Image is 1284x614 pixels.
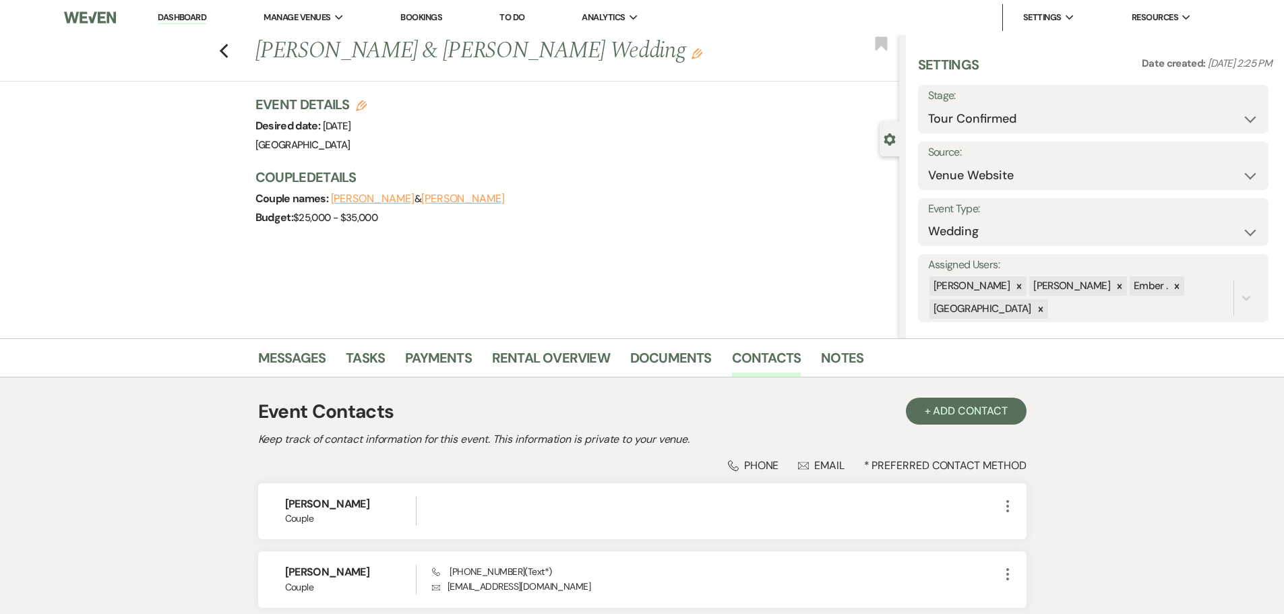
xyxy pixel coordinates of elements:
[1130,276,1170,296] div: Ember .
[499,11,524,23] a: To Do
[64,3,115,32] img: Weven Logo
[331,193,415,204] button: [PERSON_NAME]
[432,565,551,578] span: [PHONE_NUMBER] (Text*)
[630,347,712,377] a: Documents
[255,168,886,187] h3: Couple Details
[692,47,702,59] button: Edit
[432,579,999,594] p: [EMAIL_ADDRESS][DOMAIN_NAME]
[400,11,442,23] a: Bookings
[255,191,331,206] span: Couple names:
[255,35,765,67] h1: [PERSON_NAME] & [PERSON_NAME] Wedding
[928,86,1258,106] label: Stage:
[258,458,1027,472] div: * Preferred Contact Method
[285,497,417,512] h6: [PERSON_NAME]
[158,11,206,24] a: Dashboard
[929,276,1012,296] div: [PERSON_NAME]
[1132,11,1178,24] span: Resources
[285,565,417,580] h6: [PERSON_NAME]
[928,199,1258,219] label: Event Type:
[582,11,625,24] span: Analytics
[255,210,294,224] span: Budget:
[728,458,779,472] div: Phone
[884,132,896,145] button: Close lead details
[255,138,350,152] span: [GEOGRAPHIC_DATA]
[421,193,505,204] button: [PERSON_NAME]
[255,119,323,133] span: Desired date:
[929,299,1033,319] div: [GEOGRAPHIC_DATA]
[918,55,979,85] h3: Settings
[1208,57,1272,70] span: [DATE] 2:25 PM
[492,347,610,377] a: Rental Overview
[255,95,367,114] h3: Event Details
[821,347,863,377] a: Notes
[285,580,417,594] span: Couple
[258,431,1027,448] h2: Keep track of contact information for this event. This information is private to your venue.
[293,211,377,224] span: $25,000 - $35,000
[1142,57,1208,70] span: Date created:
[331,192,505,206] span: &
[258,347,326,377] a: Messages
[264,11,330,24] span: Manage Venues
[405,347,472,377] a: Payments
[323,119,351,133] span: [DATE]
[1029,276,1112,296] div: [PERSON_NAME]
[906,398,1027,425] button: + Add Contact
[346,347,385,377] a: Tasks
[285,512,417,526] span: Couple
[1023,11,1062,24] span: Settings
[732,347,801,377] a: Contacts
[928,143,1258,162] label: Source:
[798,458,845,472] div: Email
[258,398,394,426] h1: Event Contacts
[928,255,1258,275] label: Assigned Users:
